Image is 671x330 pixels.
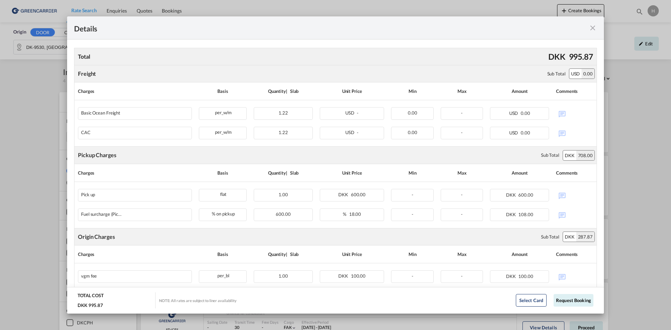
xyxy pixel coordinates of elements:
[412,273,413,279] span: -
[67,16,604,314] md-dialog: Pickup Door ...
[351,192,366,197] span: 600.00
[199,189,246,198] div: flat
[78,70,96,78] div: Freight
[461,130,463,135] span: -
[441,249,483,259] div: Max
[490,249,549,259] div: Amount
[461,211,463,217] span: -
[199,168,247,178] div: Basis
[541,234,559,240] div: Sub Total
[518,212,533,217] span: 108.00
[279,192,288,197] span: 1.00
[279,110,288,116] span: 1.22
[81,130,91,135] div: CAC
[412,211,413,217] span: -
[320,168,384,178] div: Unit Price
[556,208,593,221] div: No Comments Available
[509,110,520,116] span: USD
[199,249,247,259] div: Basis
[199,127,246,136] div: per_w/m
[78,233,115,241] div: Origin Charges
[567,49,595,64] div: 995.87
[320,86,384,96] div: Unit Price
[391,86,434,96] div: Min
[351,273,366,279] span: 100.00
[541,152,559,158] div: Sub Total
[345,130,356,135] span: USD
[78,168,192,178] div: Charges
[521,130,530,135] span: 0.00
[547,71,565,77] div: Sub Total
[518,273,533,279] span: 100.00
[547,49,567,64] div: DKK
[563,151,576,160] div: DKK
[254,168,313,178] div: Quantity | Slab
[74,23,544,32] div: Details
[349,211,361,217] span: 18.00
[576,232,594,242] div: 287.87
[490,168,549,178] div: Amount
[345,110,356,116] span: USD
[78,151,116,159] div: Pickup Charges
[391,168,434,178] div: Min
[556,127,593,139] div: No Comments Available
[81,212,123,217] div: Fuel surcharge (Pick up)
[338,192,350,197] span: DKK
[78,249,192,259] div: Charges
[521,110,530,116] span: 0.00
[199,271,246,279] div: per_bl
[569,69,582,79] div: USD
[506,212,518,217] span: DKK
[76,51,92,62] div: Total
[554,294,593,307] button: Request Booking
[506,192,518,198] span: DKK
[412,192,413,197] span: -
[81,273,97,279] div: vgm fee
[343,211,348,217] span: %
[441,168,483,178] div: Max
[490,86,549,96] div: Amount
[553,245,597,263] th: Comments
[516,294,547,307] button: Select Card
[506,273,518,279] span: DKK
[441,86,483,96] div: Max
[320,249,384,259] div: Unit Price
[81,110,120,116] div: Basic Ocean Freight
[254,249,313,259] div: Quantity | Slab
[279,130,288,135] span: 1.22
[553,164,597,182] th: Comments
[461,273,463,279] span: -
[556,189,593,201] div: No Comments Available
[78,302,103,308] div: DKK 995.87
[81,192,95,197] div: Pick up
[408,130,417,135] span: 0.00
[461,110,463,116] span: -
[563,232,576,242] div: DKK
[279,273,288,279] span: 1.00
[582,69,594,79] div: 0.00
[556,107,593,119] div: No Comments Available
[556,270,593,283] div: No Comments Available
[509,130,520,135] span: USD
[159,298,237,303] div: NOTE: All rates are subject to liner availability
[461,192,463,197] span: -
[576,151,594,160] div: 708.00
[408,110,417,116] span: 0.00
[276,211,290,217] span: 600.00
[518,192,533,198] span: 600.00
[199,86,247,96] div: Basis
[199,209,246,218] div: % on pickup
[357,110,359,116] span: -
[199,108,246,116] div: per_w/m
[553,82,597,100] th: Comments
[391,249,434,259] div: Min
[357,130,359,135] span: -
[338,273,350,279] span: DKK
[589,24,597,32] md-icon: icon-close fg-AAA8AD m-0 cursor
[78,292,104,302] div: TOTAL COST
[254,86,313,96] div: Quantity | Slab
[78,86,192,96] div: Charges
